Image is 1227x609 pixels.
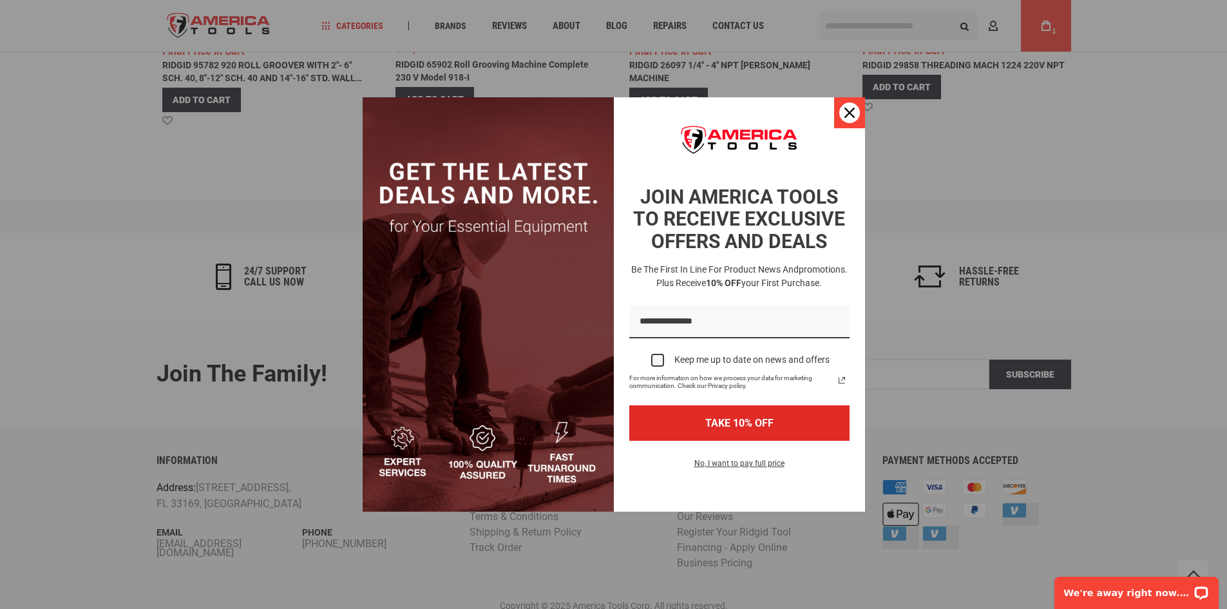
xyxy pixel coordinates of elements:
[627,263,852,290] h3: Be the first in line for product news and
[834,372,850,388] a: Read our Privacy Policy
[706,278,741,288] strong: 10% OFF
[629,405,850,441] button: TAKE 10% OFF
[844,108,855,118] svg: close icon
[674,354,830,365] div: Keep me up to date on news and offers
[1046,568,1227,609] iframe: LiveChat chat widget
[629,374,834,390] span: For more information on how we process your data for marketing communication. Check our Privacy p...
[629,305,850,338] input: Email field
[633,186,845,253] strong: JOIN AMERICA TOOLS TO RECEIVE EXCLUSIVE OFFERS AND DEALS
[834,372,850,388] svg: link icon
[684,456,795,478] button: No, I want to pay full price
[834,97,865,128] button: Close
